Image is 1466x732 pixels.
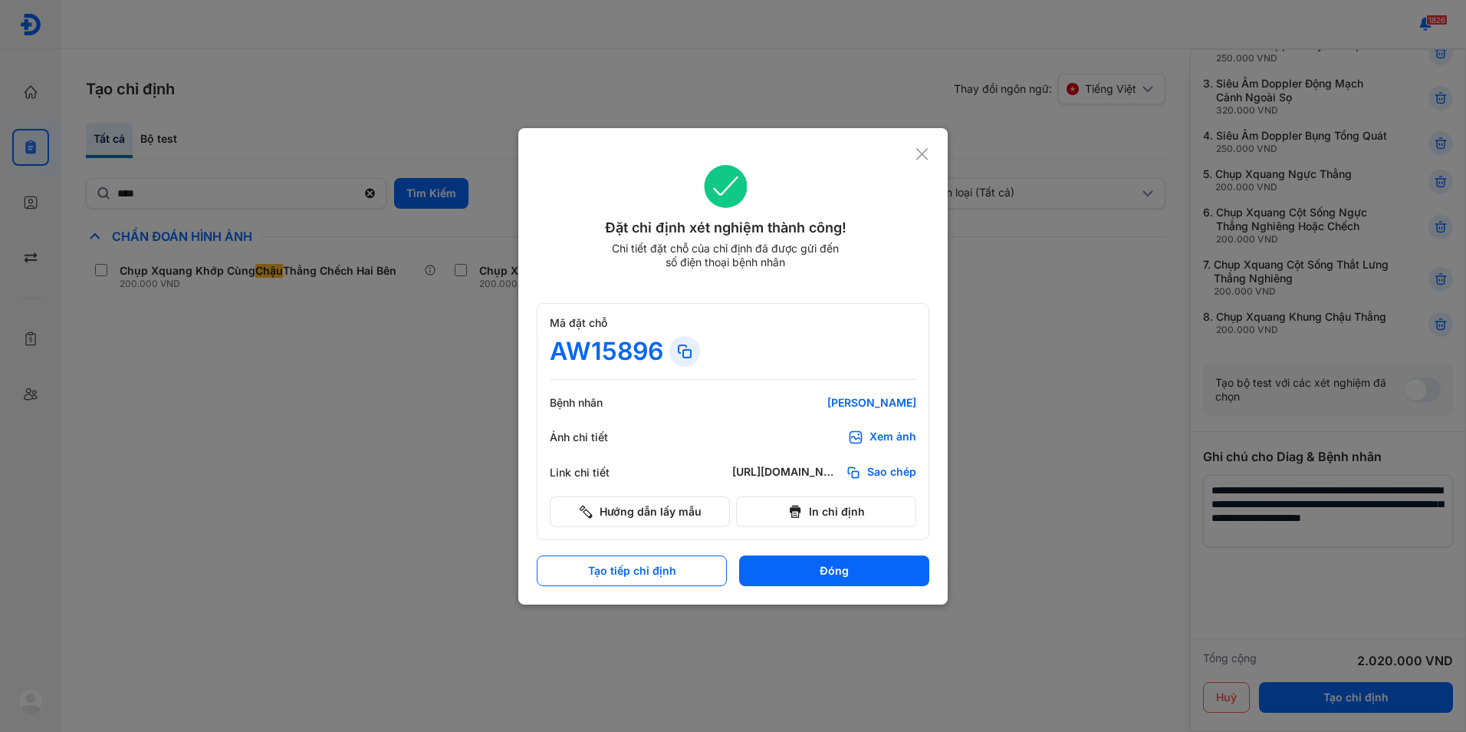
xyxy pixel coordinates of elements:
[550,316,916,330] div: Mã đặt chỗ
[550,430,642,444] div: Ảnh chi tiết
[550,336,663,367] div: AW15896
[736,496,916,527] button: In chỉ định
[605,242,846,269] div: Chi tiết đặt chỗ của chỉ định đã được gửi đến số điện thoại bệnh nhân
[869,430,916,445] div: Xem ảnh
[550,396,642,410] div: Bệnh nhân
[732,465,840,480] div: [URL][DOMAIN_NAME]
[537,217,915,239] div: Đặt chỉ định xét nghiệm thành công!
[537,556,727,586] button: Tạo tiếp chỉ định
[867,465,916,480] span: Sao chép
[550,496,730,527] button: Hướng dẫn lấy mẫu
[739,556,929,586] button: Đóng
[732,396,916,410] div: [PERSON_NAME]
[550,466,642,480] div: Link chi tiết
